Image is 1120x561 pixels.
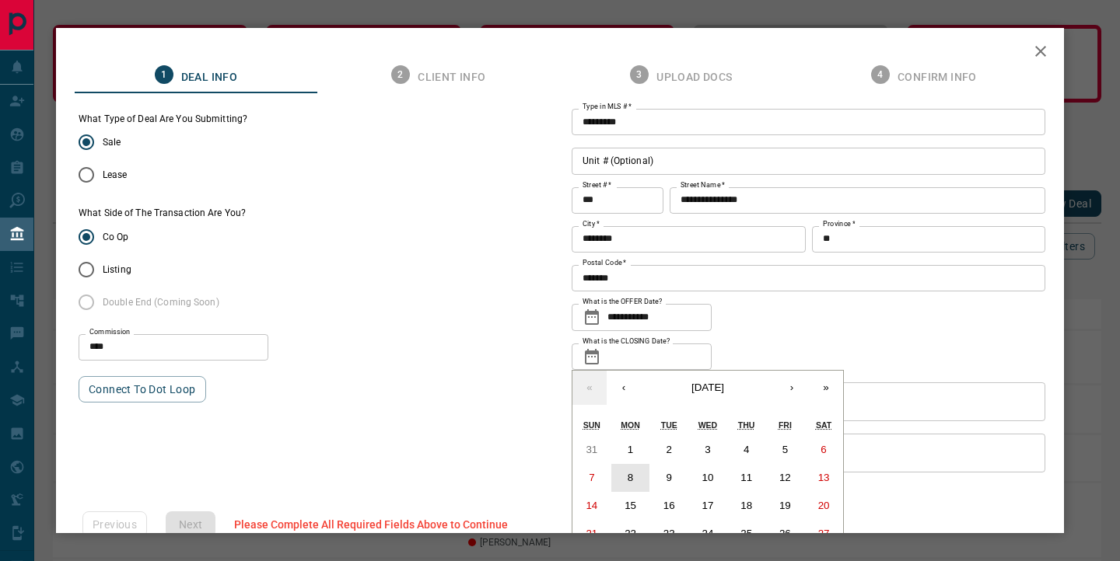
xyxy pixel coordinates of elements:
label: What Side of The Transaction Are You? [79,207,246,220]
abbr: Saturday [816,420,831,430]
label: Type in MLS # [583,102,632,112]
abbr: September 24, 2025 [702,528,714,539]
button: Connect to Dot Loop [79,376,206,402]
button: September 6, 2025 [804,436,843,464]
abbr: September 11, 2025 [740,472,752,483]
label: Street Name [681,180,725,190]
abbr: September 14, 2025 [586,500,597,511]
button: September 12, 2025 [766,464,805,492]
label: Province [823,219,855,229]
button: » [809,371,843,405]
button: September 22, 2025 [611,520,650,548]
button: September 11, 2025 [727,464,766,492]
abbr: September 25, 2025 [740,528,752,539]
button: September 10, 2025 [688,464,727,492]
button: September 14, 2025 [572,492,611,520]
abbr: September 8, 2025 [628,472,633,483]
abbr: September 1, 2025 [628,444,633,455]
abbr: September 19, 2025 [779,500,791,511]
abbr: Thursday [738,420,755,430]
abbr: September 23, 2025 [663,528,675,539]
button: September 4, 2025 [727,436,766,464]
button: September 25, 2025 [727,520,766,548]
label: Postal Code [583,258,626,268]
abbr: September 21, 2025 [586,528,597,539]
abbr: Friday [779,420,792,430]
span: Co Op [103,230,129,244]
abbr: September 5, 2025 [782,444,788,455]
abbr: September 26, 2025 [779,528,791,539]
label: What is the CLOSING Date? [583,336,670,347]
span: Sale [103,135,121,149]
span: Please Complete All Required Fields Above to Continue [234,518,508,531]
span: Listing [103,263,131,277]
legend: What Type of Deal Are You Submitting? [79,113,247,126]
abbr: September 20, 2025 [818,500,830,511]
button: ‹ [607,371,641,405]
button: September 3, 2025 [688,436,727,464]
abbr: September 27, 2025 [818,528,830,539]
label: What is the OFFER Date? [583,297,662,307]
button: [DATE] [641,371,775,405]
abbr: September 18, 2025 [740,500,752,511]
abbr: Tuesday [661,420,677,430]
button: September 16, 2025 [649,492,688,520]
abbr: September 9, 2025 [667,472,672,483]
abbr: September 16, 2025 [663,500,675,511]
abbr: September 15, 2025 [625,500,636,511]
button: September 8, 2025 [611,464,650,492]
label: Commission [89,327,131,337]
abbr: September 13, 2025 [818,472,830,483]
button: September 27, 2025 [804,520,843,548]
abbr: September 4, 2025 [744,444,749,455]
label: Street # [583,180,611,190]
button: September 5, 2025 [766,436,805,464]
button: September 9, 2025 [649,464,688,492]
button: September 13, 2025 [804,464,843,492]
button: September 17, 2025 [688,492,727,520]
abbr: September 10, 2025 [702,472,714,483]
span: Lease [103,168,128,182]
button: September 2, 2025 [649,436,688,464]
button: September 19, 2025 [766,492,805,520]
button: September 20, 2025 [804,492,843,520]
button: September 24, 2025 [688,520,727,548]
button: September 1, 2025 [611,436,650,464]
abbr: Wednesday [698,420,718,430]
abbr: September 17, 2025 [702,500,714,511]
button: › [775,371,809,405]
abbr: September 6, 2025 [821,444,826,455]
button: September 15, 2025 [611,492,650,520]
button: September 26, 2025 [766,520,805,548]
button: September 7, 2025 [572,464,611,492]
text: 1 [161,69,166,80]
abbr: Sunday [583,420,600,430]
span: [DATE] [691,382,724,393]
span: Double End (Coming Soon) [103,295,219,309]
abbr: Monday [621,420,640,430]
button: September 23, 2025 [649,520,688,548]
span: Deal Info [181,71,238,85]
abbr: September 22, 2025 [625,528,636,539]
abbr: September 2, 2025 [667,444,672,455]
abbr: September 12, 2025 [779,472,791,483]
button: August 31, 2025 [572,436,611,464]
abbr: September 3, 2025 [705,444,710,455]
button: « [572,371,607,405]
button: September 18, 2025 [727,492,766,520]
abbr: September 7, 2025 [589,472,594,483]
button: September 21, 2025 [572,520,611,548]
abbr: August 31, 2025 [586,444,597,455]
label: City [583,219,600,229]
